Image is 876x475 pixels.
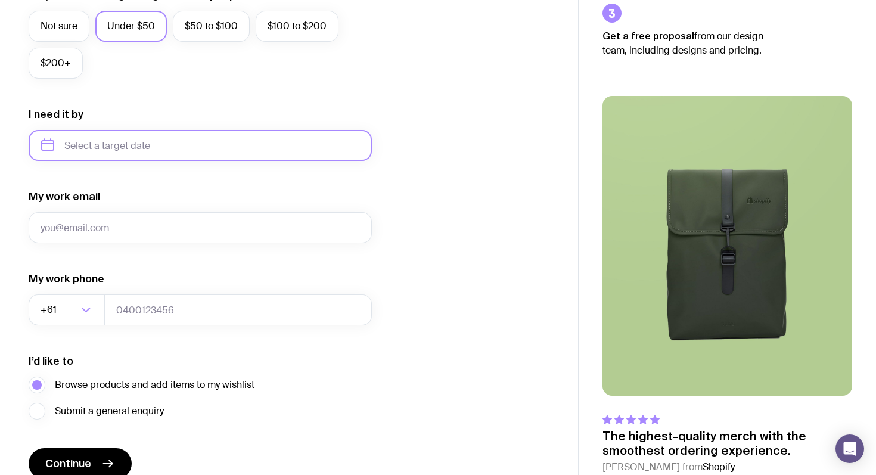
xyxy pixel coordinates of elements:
[29,212,372,243] input: you@email.com
[55,378,254,392] span: Browse products and add items to my wishlist
[29,130,372,161] input: Select a target date
[29,11,89,42] label: Not sure
[95,11,167,42] label: Under $50
[173,11,250,42] label: $50 to $100
[602,460,852,474] cite: [PERSON_NAME] from
[29,294,105,325] div: Search for option
[29,48,83,79] label: $200+
[703,461,735,473] span: Shopify
[45,457,91,471] span: Continue
[41,294,59,325] span: +61
[55,404,164,418] span: Submit a general enquiry
[602,29,781,58] p: from our design team, including designs and pricing.
[59,294,77,325] input: Search for option
[256,11,338,42] label: $100 to $200
[29,107,83,122] label: I need it by
[602,429,852,458] p: The highest-quality merch with the smoothest ordering experience.
[602,30,694,41] strong: Get a free proposal
[835,434,864,463] div: Open Intercom Messenger
[29,190,100,204] label: My work email
[29,272,104,286] label: My work phone
[104,294,372,325] input: 0400123456
[29,354,73,368] label: I’d like to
